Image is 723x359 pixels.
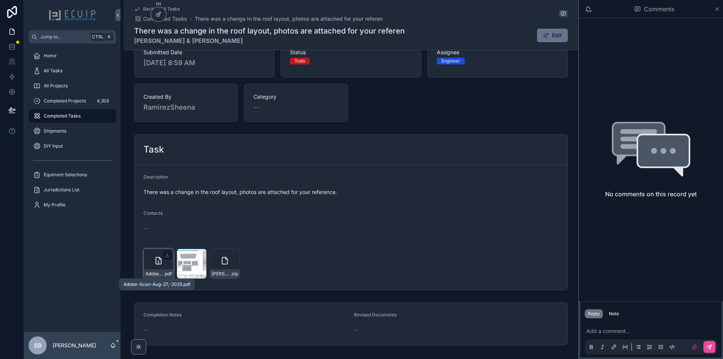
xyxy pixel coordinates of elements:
[44,83,68,89] span: All Projects
[29,79,116,93] a: All Projects
[44,202,66,208] span: My Profile
[145,271,164,277] span: Adobe-Scan-Aug-27,-2025
[644,5,674,14] span: Comments
[294,58,305,64] div: Todo
[143,49,265,56] span: Submitted Date
[24,44,120,222] div: scrollable content
[134,6,180,12] a: Back to All Tasks
[53,342,96,349] p: [PERSON_NAME]
[134,15,187,23] a: Completed Tasks
[537,29,568,42] button: Edit
[164,271,172,277] span: .pdf
[34,341,42,350] span: SB
[605,189,697,199] h2: No comments on this record yet
[212,271,230,277] span: [PERSON_NAME]
[44,113,81,119] span: Completed Tasks
[354,312,397,318] span: Revised Documents
[143,326,148,334] span: --
[290,49,412,56] span: Status
[124,281,190,287] div: Adobe-Scan-Aug-27,-2025.pdf
[143,58,265,68] span: [DATE] 8:59 AM
[609,311,619,317] div: Note
[29,198,116,212] a: My Profile
[29,139,116,153] a: DIY Input
[143,102,229,113] span: RamirezSheena
[143,15,187,23] span: Completed Tasks
[143,144,164,156] h2: Task
[29,109,116,123] a: Completed Tasks
[29,168,116,182] a: Equiment Selections
[134,36,405,45] strong: [PERSON_NAME] & [PERSON_NAME]
[44,143,63,149] span: DIY Input
[143,93,229,101] span: Created By
[606,309,622,318] button: Note
[253,102,259,113] span: --
[253,93,339,101] span: Category
[29,183,116,197] a: Jurisdictions List
[91,33,105,41] span: Ctrl
[441,58,460,64] div: Engineer
[44,98,86,104] span: Completed Projects
[29,49,116,63] a: Home
[44,187,79,193] span: Jurisdictions List
[195,15,383,23] a: There was a change in the roof layout, photos are attached for your referen
[44,128,66,134] span: Shipments
[230,271,238,277] span: .zip
[29,30,116,44] button: Jump to...CtrlK
[354,326,358,334] span: --
[29,94,116,108] a: Completed Projects4,305
[44,172,87,178] span: Equiment Selections
[44,68,63,74] span: All Tasks
[143,312,182,318] span: Completion Notes
[143,210,163,216] span: Contacts
[143,225,148,232] span: --
[143,174,168,180] span: Description
[437,49,558,56] span: Assignee
[49,9,96,21] img: App logo
[40,34,88,40] span: Jump to...
[29,64,116,78] a: All Tasks
[585,309,603,318] button: Reply
[29,124,116,138] a: Shipments
[95,96,111,105] div: 4,305
[134,26,405,36] h1: There was a change in the roof layout, photos are attached for your referen
[143,188,558,196] span: There was a change in the roof layout, photos are attached for your reference.
[44,53,56,59] span: Home
[143,6,180,12] span: Back to All Tasks
[106,34,112,40] span: K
